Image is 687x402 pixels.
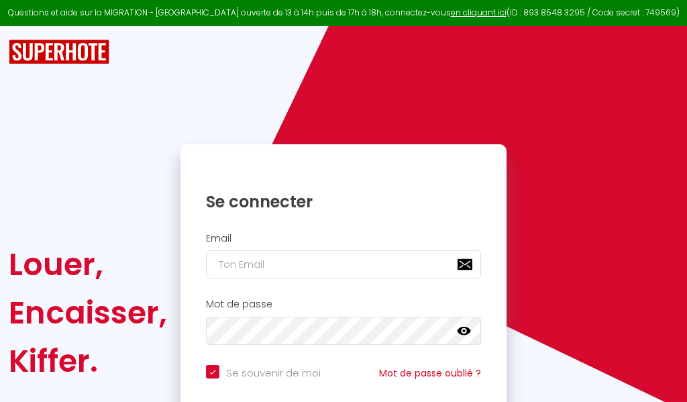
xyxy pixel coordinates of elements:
a: Mot de passe oublié ? [379,366,481,380]
div: Louer, [9,240,167,289]
h2: Email [206,233,481,244]
div: Encaisser, [9,289,167,337]
a: en cliquant ici [451,7,507,18]
h2: Mot de passe [206,299,481,310]
input: Ton Email [206,250,481,279]
h1: Se connecter [206,191,481,212]
div: Kiffer. [9,337,167,385]
img: SuperHote logo [9,40,109,64]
